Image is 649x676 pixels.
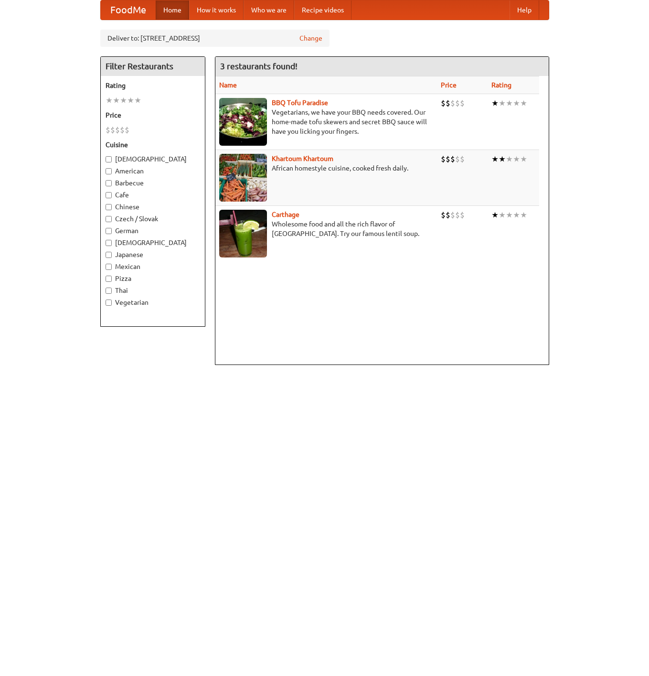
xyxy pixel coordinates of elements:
a: FoodMe [101,0,156,20]
a: Carthage [272,211,299,218]
a: Home [156,0,189,20]
p: Vegetarians, we have your BBQ needs covered. Our home-made tofu skewers and secret BBQ sauce will... [219,107,433,136]
li: $ [115,125,120,135]
li: ★ [520,210,527,220]
li: $ [120,125,125,135]
li: ★ [513,210,520,220]
label: American [106,166,200,176]
label: [DEMOGRAPHIC_DATA] [106,154,200,164]
li: ★ [106,95,113,106]
li: ★ [506,98,513,108]
li: $ [106,125,110,135]
li: $ [446,210,450,220]
li: $ [125,125,129,135]
a: Price [441,81,457,89]
input: Japanese [106,252,112,258]
input: American [106,168,112,174]
label: [DEMOGRAPHIC_DATA] [106,238,200,247]
li: $ [455,98,460,108]
img: tofuparadise.jpg [219,98,267,146]
li: $ [450,154,455,164]
h5: Cuisine [106,140,200,150]
li: ★ [127,95,134,106]
li: ★ [506,210,513,220]
li: $ [450,210,455,220]
a: Who we are [244,0,294,20]
li: $ [455,154,460,164]
h5: Rating [106,81,200,90]
a: Khartoum Khartoum [272,155,333,162]
li: ★ [120,95,127,106]
input: [DEMOGRAPHIC_DATA] [106,156,112,162]
li: ★ [499,210,506,220]
li: $ [450,98,455,108]
li: ★ [520,154,527,164]
input: Czech / Slovak [106,216,112,222]
li: $ [446,98,450,108]
li: ★ [491,154,499,164]
label: German [106,226,200,236]
p: Wholesome food and all the rich flavor of [GEOGRAPHIC_DATA]. Try our famous lentil soup. [219,219,433,238]
a: How it works [189,0,244,20]
input: Vegetarian [106,300,112,306]
label: Pizza [106,274,200,283]
li: $ [460,210,465,220]
label: Barbecue [106,178,200,188]
li: ★ [520,98,527,108]
a: BBQ Tofu Paradise [272,99,328,107]
h5: Price [106,110,200,120]
input: Pizza [106,276,112,282]
h4: Filter Restaurants [101,57,205,76]
li: $ [455,210,460,220]
input: Chinese [106,204,112,210]
label: Cafe [106,190,200,200]
a: Name [219,81,237,89]
input: Thai [106,288,112,294]
li: ★ [513,98,520,108]
li: ★ [113,95,120,106]
input: Cafe [106,192,112,198]
li: ★ [491,210,499,220]
input: Mexican [106,264,112,270]
p: African homestyle cuisine, cooked fresh daily. [219,163,433,173]
label: Vegetarian [106,298,200,307]
label: Thai [106,286,200,295]
a: Change [299,33,322,43]
a: Recipe videos [294,0,351,20]
li: $ [446,154,450,164]
li: $ [460,154,465,164]
li: ★ [134,95,141,106]
li: $ [441,154,446,164]
a: Help [510,0,539,20]
li: ★ [499,98,506,108]
li: ★ [506,154,513,164]
label: Czech / Slovak [106,214,200,224]
div: Deliver to: [STREET_ADDRESS] [100,30,330,47]
li: ★ [491,98,499,108]
label: Mexican [106,262,200,271]
li: ★ [499,154,506,164]
img: khartoum.jpg [219,154,267,202]
ng-pluralize: 3 restaurants found! [220,62,298,71]
a: Rating [491,81,511,89]
label: Chinese [106,202,200,212]
input: German [106,228,112,234]
li: $ [460,98,465,108]
input: Barbecue [106,180,112,186]
input: [DEMOGRAPHIC_DATA] [106,240,112,246]
li: ★ [513,154,520,164]
label: Japanese [106,250,200,259]
li: $ [441,210,446,220]
li: $ [441,98,446,108]
img: carthage.jpg [219,210,267,258]
li: $ [110,125,115,135]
